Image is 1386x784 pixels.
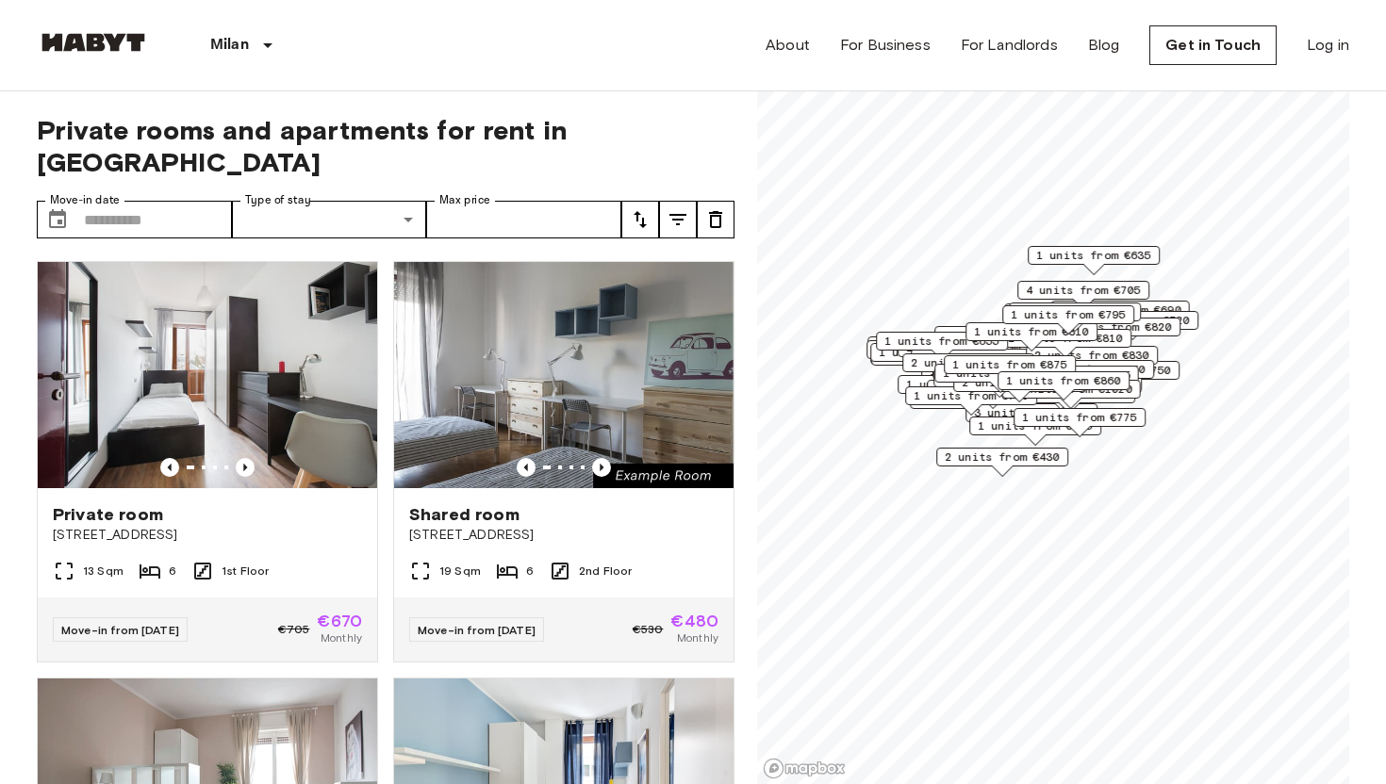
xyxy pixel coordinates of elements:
[245,192,311,208] label: Type of stay
[914,387,1029,404] span: 1 units from €730
[1000,366,1139,395] div: Map marker
[592,458,611,477] button: Previous image
[1149,25,1277,65] a: Get in Touch
[418,623,536,637] span: Move-in from [DATE]
[1307,34,1349,57] a: Log in
[1008,330,1123,347] span: 1 units from €810
[1026,282,1141,299] span: 4 units from €705
[1017,281,1149,310] div: Map marker
[974,323,1089,340] span: 1 units from €810
[50,192,120,208] label: Move-in date
[902,353,1034,383] div: Map marker
[160,458,179,477] button: Previous image
[1036,247,1151,264] span: 1 units from €635
[840,34,931,57] a: For Business
[965,403,1097,433] div: Map marker
[1006,372,1121,389] span: 1 units from €860
[278,621,310,638] span: €705
[870,343,1002,372] div: Map marker
[659,201,697,238] button: tune
[1060,302,1181,318] span: 12 units from €690
[1011,306,1126,323] span: 1 units from €795
[1004,303,1136,333] div: Map marker
[37,33,150,52] img: Habyt
[633,621,664,638] span: €530
[1002,380,1141,409] div: Map marker
[53,526,362,545] span: [STREET_ADDRESS]
[1031,361,1146,378] span: 2 units from €750
[1009,367,1130,384] span: 2 units from €1235
[766,34,810,57] a: About
[905,386,1037,416] div: Map marker
[1011,381,1132,398] span: 1 units from €1020
[998,371,1130,400] div: Map marker
[911,354,1026,371] span: 2 units from €685
[934,364,1066,393] div: Map marker
[898,375,1030,404] div: Map marker
[1009,302,1141,332] div: Map marker
[961,34,1058,57] a: For Landlords
[439,192,490,208] label: Max price
[526,563,534,580] span: 6
[670,612,718,629] span: €480
[83,563,124,580] span: 13 Sqm
[439,563,481,580] span: 19 Sqm
[517,458,536,477] button: Previous image
[37,261,378,662] a: Marketing picture of unit IT-14-034-001-05HPrevious imagePrevious imagePrivate room[STREET_ADDRES...
[936,448,1068,477] div: Map marker
[945,449,1060,465] span: 2 units from €430
[1057,318,1172,335] span: 1 units from €820
[61,623,179,637] span: Move-in from [DATE]
[1017,303,1132,320] span: 1 units from €720
[944,355,1076,384] div: Map marker
[697,201,734,238] button: tune
[933,368,1065,398] div: Map marker
[1002,305,1134,335] div: Map marker
[169,563,176,580] span: 6
[884,333,999,350] span: 1 units from €655
[393,261,734,662] a: Marketing picture of unit IT-14-029-003-04HPrevious imagePrevious imageShared room[STREET_ADDRESS...
[409,503,520,526] span: Shared room
[943,327,1058,344] span: 1 units from €495
[763,758,846,779] a: Mapbox logo
[934,326,1066,355] div: Map marker
[1051,301,1190,330] div: Map marker
[236,458,255,477] button: Previous image
[1014,408,1146,437] div: Map marker
[866,340,998,369] div: Map marker
[39,201,76,238] button: Choose date
[677,629,718,646] span: Monthly
[978,417,1093,434] span: 1 units from €705
[579,563,632,580] span: 2nd Floor
[621,201,659,238] button: tune
[1075,312,1190,329] span: 1 units from €720
[317,612,362,629] span: €670
[1022,360,1154,389] div: Map marker
[943,365,1058,382] span: 1 units from €840
[1022,409,1137,426] span: 1 units from €775
[876,332,1008,361] div: Map marker
[867,336,999,366] div: Map marker
[965,322,1097,351] div: Map marker
[409,526,718,545] span: [STREET_ADDRESS]
[1034,347,1149,364] span: 2 units from €830
[222,563,269,580] span: 1st Floor
[875,341,990,358] span: 2 units from €625
[321,629,362,646] span: Monthly
[53,503,163,526] span: Private room
[1088,34,1120,57] a: Blog
[37,114,734,178] span: Private rooms and apartments for rent in [GEOGRAPHIC_DATA]
[952,356,1067,373] span: 1 units from €875
[394,262,734,488] img: Marketing picture of unit IT-14-029-003-04H
[969,416,1101,446] div: Map marker
[210,34,249,57] p: Milan
[38,262,377,488] img: Marketing picture of unit IT-14-034-001-05H
[906,376,1021,393] span: 1 units from €695
[1028,246,1160,275] div: Map marker
[1056,362,1171,379] span: 2 units from €750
